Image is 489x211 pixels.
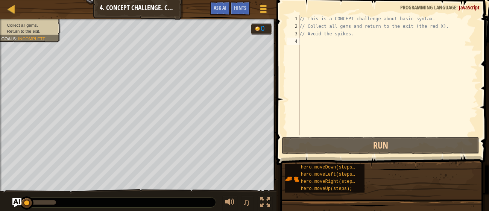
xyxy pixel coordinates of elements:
button: Ask AI [210,2,230,15]
button: ♫ [241,196,254,211]
span: hero.moveDown(steps); [301,165,358,170]
span: Programming language [400,4,456,11]
span: Return to the exit. [7,29,40,33]
span: JavaScript [459,4,480,11]
button: Run [282,137,479,154]
button: Adjust volume [222,196,237,211]
div: Team 'ogres' has 0 gold. [251,23,272,35]
div: 0 [261,25,268,32]
span: ♫ [243,197,250,208]
div: 3 [287,30,300,38]
span: Collect all gems. [7,23,38,27]
span: hero.moveRight(steps); [301,179,360,184]
li: Collect all gems. [1,22,56,28]
div: 4 [287,38,300,45]
li: Return to the exit. [1,28,56,34]
div: 1 [287,15,300,23]
span: Ask AI [214,4,226,11]
span: hero.moveLeft(steps); [301,172,358,177]
div: 2 [287,23,300,30]
span: Goals [1,36,16,41]
span: Incomplete [18,36,46,41]
span: hero.moveUp(steps); [301,186,352,191]
span: Hints [234,4,246,11]
button: Toggle fullscreen [258,196,273,211]
img: portrait.png [285,172,299,186]
span: : [16,36,18,41]
button: Ask AI [12,198,21,207]
span: : [456,4,459,11]
button: Show game menu [254,2,273,19]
